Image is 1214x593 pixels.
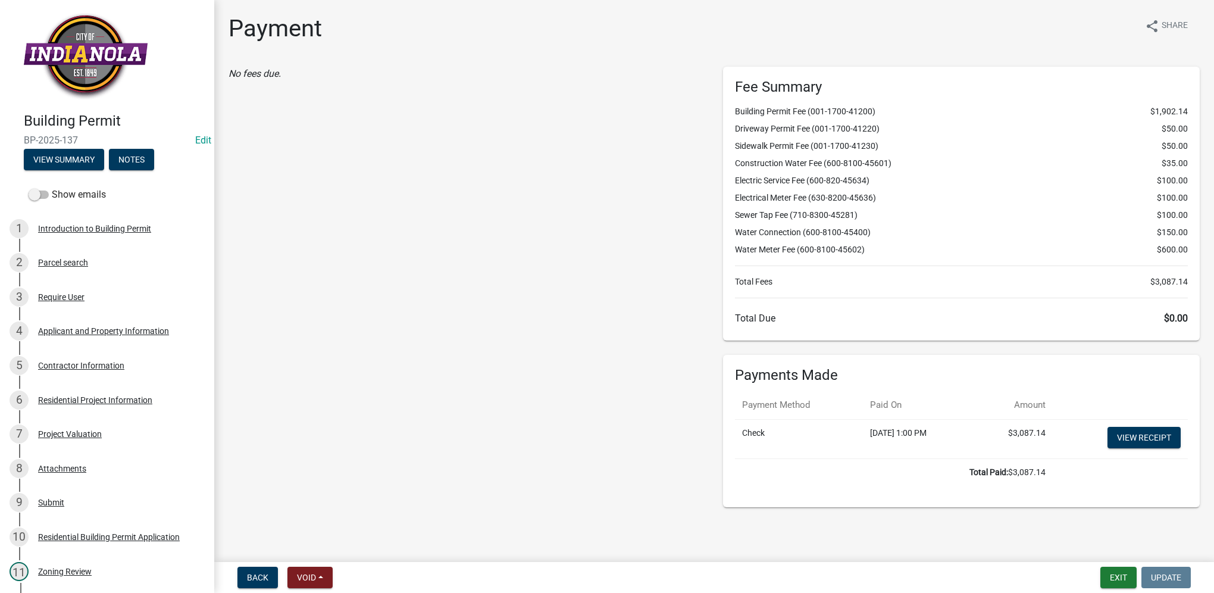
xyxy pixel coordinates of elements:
[735,192,1188,204] li: Electrical Meter Fee (630-8200-45636)
[735,209,1188,221] li: Sewer Tap Fee (710-8300-45281)
[10,219,29,238] div: 1
[10,562,29,581] div: 11
[735,123,1188,135] li: Driveway Permit Fee (001-1700-41220)
[10,322,29,341] div: 4
[735,174,1188,187] li: Electric Service Fee (600-820-45634)
[10,253,29,272] div: 2
[10,356,29,375] div: 5
[38,498,64,507] div: Submit
[109,149,154,170] button: Notes
[229,68,281,79] i: No fees due.
[1162,123,1188,135] span: $50.00
[38,430,102,438] div: Project Valuation
[1107,427,1181,448] a: View receipt
[24,149,104,170] button: View Summary
[10,459,29,478] div: 8
[1157,192,1188,204] span: $100.00
[972,419,1053,458] td: $3,087.14
[1162,140,1188,152] span: $50.00
[29,188,106,202] label: Show emails
[38,327,169,335] div: Applicant and Property Information
[735,391,863,419] th: Payment Method
[735,226,1188,239] li: Water Connection (600-8100-45400)
[10,288,29,307] div: 3
[1157,244,1188,256] span: $600.00
[1157,209,1188,221] span: $100.00
[1162,19,1188,33] span: Share
[38,464,86,473] div: Attachments
[10,528,29,547] div: 10
[237,567,278,588] button: Back
[863,391,972,419] th: Paid On
[38,224,151,233] div: Introduction to Building Permit
[735,367,1188,384] h6: Payments Made
[863,419,972,458] td: [DATE] 1:00 PM
[38,258,88,267] div: Parcel search
[1150,276,1188,288] span: $3,087.14
[735,157,1188,170] li: Construction Water Fee (600-8100-45601)
[24,13,148,100] img: City of Indianola, Iowa
[1100,567,1137,588] button: Exit
[24,155,104,165] wm-modal-confirm: Summary
[1157,174,1188,187] span: $100.00
[735,313,1188,324] h6: Total Due
[735,276,1188,288] li: Total Fees
[38,293,85,301] div: Require User
[735,419,863,458] td: Check
[38,533,180,541] div: Residential Building Permit Application
[287,567,333,588] button: Void
[1145,19,1159,33] i: share
[38,567,92,576] div: Zoning Review
[735,458,1053,486] td: $3,087.14
[735,244,1188,256] li: Water Meter Fee (600-8100-45602)
[38,396,152,404] div: Residential Project Information
[10,425,29,444] div: 7
[24,113,205,130] h4: Building Permit
[1135,14,1197,38] button: shareShare
[109,155,154,165] wm-modal-confirm: Notes
[1141,567,1191,588] button: Update
[735,105,1188,118] li: Building Permit Fee (001-1700-41200)
[10,493,29,512] div: 9
[247,573,268,582] span: Back
[1164,313,1188,324] span: $0.00
[1150,105,1188,118] span: $1,902.14
[1151,573,1181,582] span: Update
[38,361,124,370] div: Contractor Information
[972,391,1053,419] th: Amount
[10,391,29,410] div: 6
[24,135,190,146] span: BP-2025-137
[195,135,211,146] a: Edit
[1162,157,1188,170] span: $35.00
[1157,226,1188,239] span: $150.00
[735,79,1188,96] h6: Fee Summary
[735,140,1188,152] li: Sidewalk Permit Fee (001-1700-41230)
[297,573,316,582] span: Void
[969,467,1008,477] b: Total Paid:
[229,14,322,43] h1: Payment
[195,135,211,146] wm-modal-confirm: Edit Application Number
